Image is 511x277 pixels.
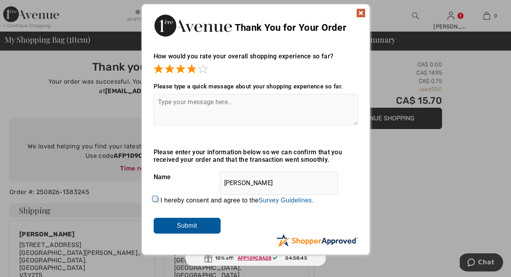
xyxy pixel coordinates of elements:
[238,255,271,261] ins: AFP109C8A28
[258,197,314,204] a: Survey Guidelines.
[154,167,358,187] div: Name
[160,197,314,204] label: I hereby consent and agree to the
[154,83,358,90] div: Please type a quick message about your shopping experience so far.
[19,6,35,13] span: Chat
[154,12,232,39] img: Thank You for Your Order
[356,8,366,18] img: x
[154,218,221,234] input: Submit
[154,45,358,75] div: How would you rate your overall shopping experience so far?
[154,148,358,163] div: Please enter your information below so we can confirm that you received your order and that the t...
[235,22,346,33] span: Thank You for Your Order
